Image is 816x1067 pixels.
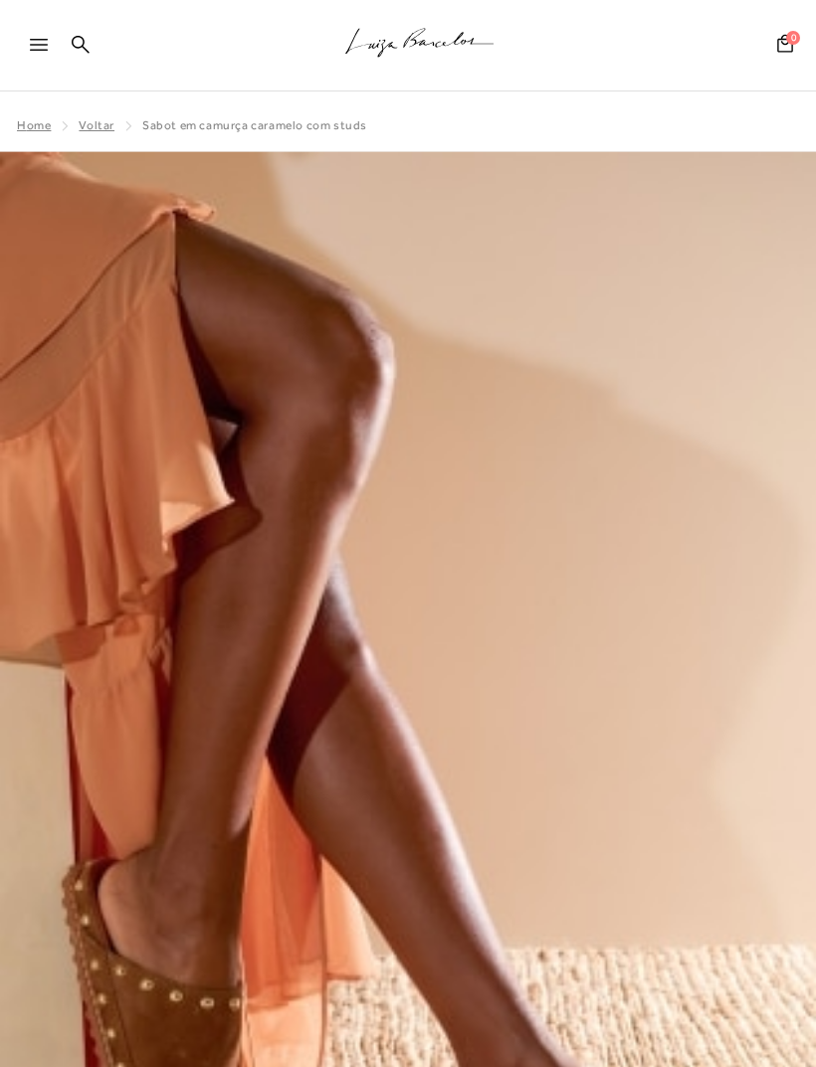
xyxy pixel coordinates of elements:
span: SABOT EM CAMURÇA CARAMELO COM STUDS [142,118,367,132]
span: 0 [786,31,800,45]
button: 0 [771,33,799,60]
a: Voltar [79,118,114,132]
a: Home [17,118,51,132]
